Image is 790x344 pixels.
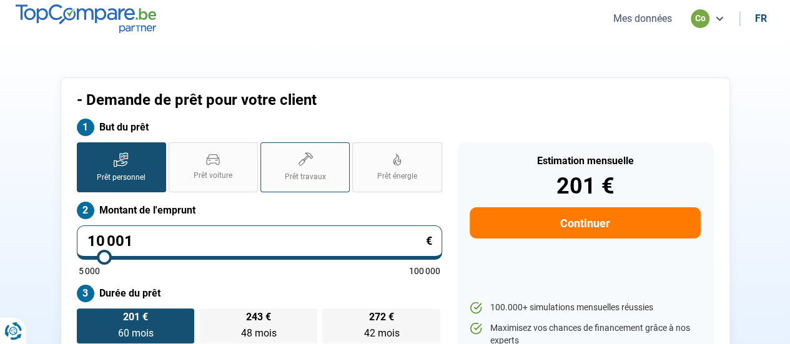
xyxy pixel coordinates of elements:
[610,12,676,25] button: Mes données
[79,267,100,275] span: 5 000
[77,202,442,219] label: Montant de l'emprunt
[369,312,394,322] span: 272 €
[426,235,432,247] span: €
[77,91,551,109] h1: - Demande de prêt pour votre client
[409,267,440,275] span: 100 000
[363,327,399,339] span: 42 mois
[691,9,709,28] div: co
[470,156,700,166] div: Estimation mensuelle
[123,312,148,322] span: 201 €
[470,175,700,197] div: 201 €
[77,285,442,302] label: Durée du prêt
[285,172,326,182] span: Prêt travaux
[377,171,417,182] span: Prêt énergie
[194,170,232,181] span: Prêt voiture
[246,312,271,322] span: 243 €
[77,119,442,136] label: But du prêt
[16,4,156,32] img: TopCompare.be
[240,327,276,339] span: 48 mois
[755,12,767,24] div: fr
[117,327,153,339] span: 60 mois
[470,302,700,314] li: 100.000+ simulations mensuelles réussies
[470,207,700,238] button: Continuer
[97,172,146,183] span: Prêt personnel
